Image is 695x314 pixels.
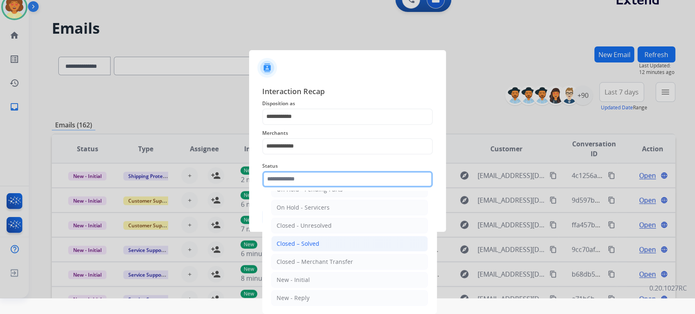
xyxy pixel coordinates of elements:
span: Merchants [262,128,433,138]
span: Status [262,161,433,171]
div: Closed – Merchant Transfer [277,258,353,266]
img: contactIcon [257,58,277,78]
div: Closed - Unresolved [277,222,332,230]
div: Closed – Solved [277,240,319,248]
p: 0.20.1027RC [649,283,687,293]
div: On Hold - Servicers [277,203,330,212]
span: Interaction Recap [262,85,433,99]
div: New - Initial [277,276,310,284]
div: New - Reply [277,294,309,302]
span: Disposition as [262,99,433,109]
